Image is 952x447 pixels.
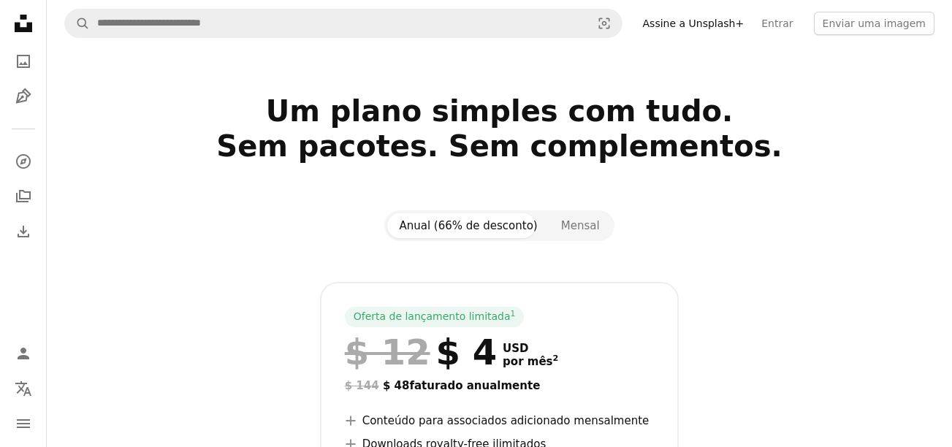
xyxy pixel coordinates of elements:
[9,217,38,246] a: Histórico de downloads
[64,93,934,199] h2: Um plano simples com tudo. Sem pacotes. Sem complementos.
[9,339,38,368] a: Entrar / Cadastrar-se
[503,342,558,355] span: USD
[345,379,379,392] span: $ 144
[587,9,622,37] button: Pesquisa visual
[753,12,801,35] a: Entrar
[345,377,655,394] div: $ 48 faturado anualmente
[345,333,497,371] div: $ 4
[9,409,38,438] button: Menu
[64,9,622,38] form: Pesquise conteúdo visual em todo o site
[9,82,38,111] a: Ilustrações
[9,47,38,76] a: Fotos
[65,9,90,37] button: Pesquise na Unsplash
[9,9,38,41] a: Início — Unsplash
[9,374,38,403] button: Idioma
[387,213,549,238] button: Anual (66% de desconto)
[345,333,430,371] span: $ 12
[503,355,558,368] span: por mês
[634,12,753,35] a: Assine a Unsplash+
[508,310,519,324] a: 1
[549,213,612,238] button: Mensal
[9,182,38,211] a: Coleções
[9,147,38,176] a: Explorar
[814,12,934,35] button: Enviar uma imagem
[553,354,559,363] sup: 2
[345,307,525,327] div: Oferta de lançamento limitada
[511,309,516,318] sup: 1
[550,355,562,368] a: 2
[345,412,655,429] li: Conteúdo para associados adicionado mensalmente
